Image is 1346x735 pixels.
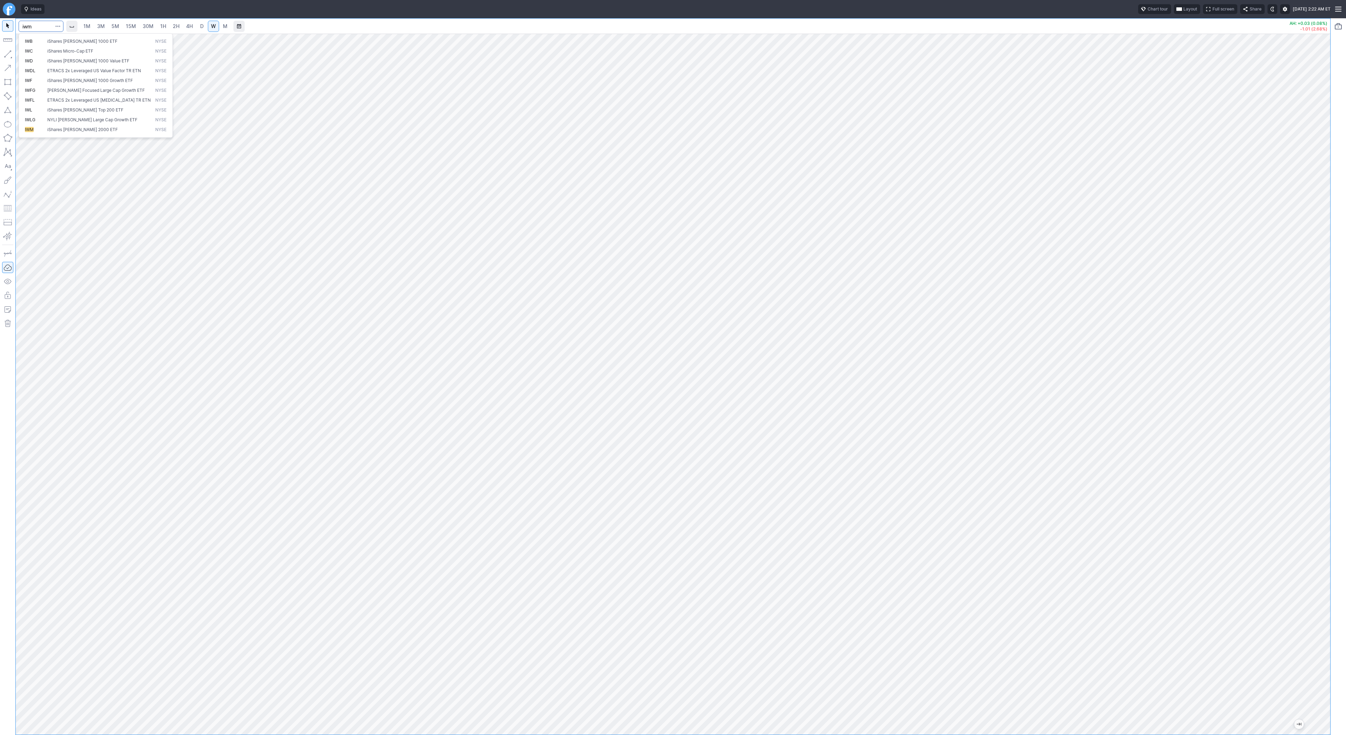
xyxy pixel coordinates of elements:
span: Share [1250,6,1262,13]
button: Chart tour [1138,4,1171,14]
button: Share [1240,4,1265,14]
button: Drawings Autosave: On [2,262,13,273]
a: D [196,21,208,32]
span: NYSE [155,78,166,84]
span: 1H [160,23,166,29]
button: Brush [2,175,13,186]
span: W [211,23,216,29]
button: Layout [1174,4,1200,14]
a: 5M [108,21,122,32]
a: 4H [183,21,196,32]
button: Range [233,21,245,32]
span: NYSE [155,117,166,123]
button: Settings [1280,4,1290,14]
button: Polygon [2,132,13,144]
a: 2H [170,21,183,32]
button: Search [53,21,63,32]
span: NYSE [155,58,166,64]
span: Chart tour [1148,6,1168,13]
span: IWDL [25,68,35,73]
span: IWM [25,127,34,132]
span: NYSE [155,107,166,113]
span: [PERSON_NAME] Focused Large Cap Growth ETF [47,88,145,93]
button: Ellipse [2,118,13,130]
button: Rectangle [2,76,13,88]
button: Arrow [2,62,13,74]
button: Fibonacci retracements [2,203,13,214]
button: Triangle [2,104,13,116]
span: 1M [83,23,90,29]
button: Anchored VWAP [2,231,13,242]
button: Ideas [21,4,45,14]
span: NYSE [155,48,166,54]
span: IWLG [25,117,35,122]
span: IWFL [25,97,35,103]
button: Jump to the most recent bar [1294,719,1304,729]
a: 3M [94,21,108,32]
button: Mouse [2,20,13,32]
button: Remove all autosaved drawings [2,318,13,329]
a: 1H [157,21,169,32]
span: NYLI [PERSON_NAME] Large Cap Growth ETF [47,117,137,122]
button: Add note [2,304,13,315]
p: -1.01 (2.68%) [1290,27,1327,31]
span: IWB [25,39,33,44]
span: 30M [143,23,154,29]
span: iShares [PERSON_NAME] 1000 ETF [47,39,117,44]
span: iShares [PERSON_NAME] Top 200 ETF [47,107,123,113]
span: IWD [25,58,33,63]
span: NYSE [155,39,166,45]
span: 2H [173,23,179,29]
span: [DATE] 2:22 AM ET [1293,6,1331,13]
span: ETRACS 2x Leveraged US Value Factor TR ETN [47,68,141,73]
span: Full screen [1212,6,1234,13]
button: Full screen [1203,4,1237,14]
button: Portfolio watchlist [1333,21,1344,32]
span: IWF [25,78,32,83]
span: iShares [PERSON_NAME] 2000 ETF [47,127,118,132]
span: IWC [25,48,33,54]
button: Lock drawings [2,290,13,301]
span: NYSE [155,127,166,133]
span: NYSE [155,88,166,94]
span: Layout [1183,6,1197,13]
span: 3M [97,23,105,29]
a: 30M [140,21,157,32]
button: Measure [2,34,13,46]
button: XABCD [2,147,13,158]
span: IWFG [25,88,35,93]
span: M [223,23,227,29]
span: iShares [PERSON_NAME] 1000 Growth ETF [47,78,133,83]
span: iShares [PERSON_NAME] 1000 Value ETF [47,58,129,63]
span: 15M [126,23,136,29]
a: 15M [123,21,139,32]
span: ETRACS 2x Leveraged US [MEDICAL_DATA] TR ETN [47,97,151,103]
span: 5M [111,23,119,29]
button: Position [2,217,13,228]
span: D [200,23,204,29]
span: NYSE [155,68,166,74]
a: Finviz.com [3,3,15,15]
a: 1M [80,21,94,32]
div: Search [19,33,173,138]
a: W [208,21,219,32]
button: Elliott waves [2,189,13,200]
span: iShares Micro-Cap ETF [47,48,93,54]
a: M [219,21,231,32]
p: AH: +0.03 (0.08%) [1290,21,1327,26]
span: NYSE [155,97,166,103]
button: Line [2,48,13,60]
button: Toggle dark mode [1267,4,1277,14]
button: Rotated rectangle [2,90,13,102]
button: Text [2,161,13,172]
button: Hide drawings [2,276,13,287]
span: 4H [186,23,193,29]
button: Drawing mode: Single [2,248,13,259]
button: Interval [66,21,77,32]
span: IWL [25,107,32,113]
span: Ideas [30,6,41,13]
input: Search [19,21,63,32]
